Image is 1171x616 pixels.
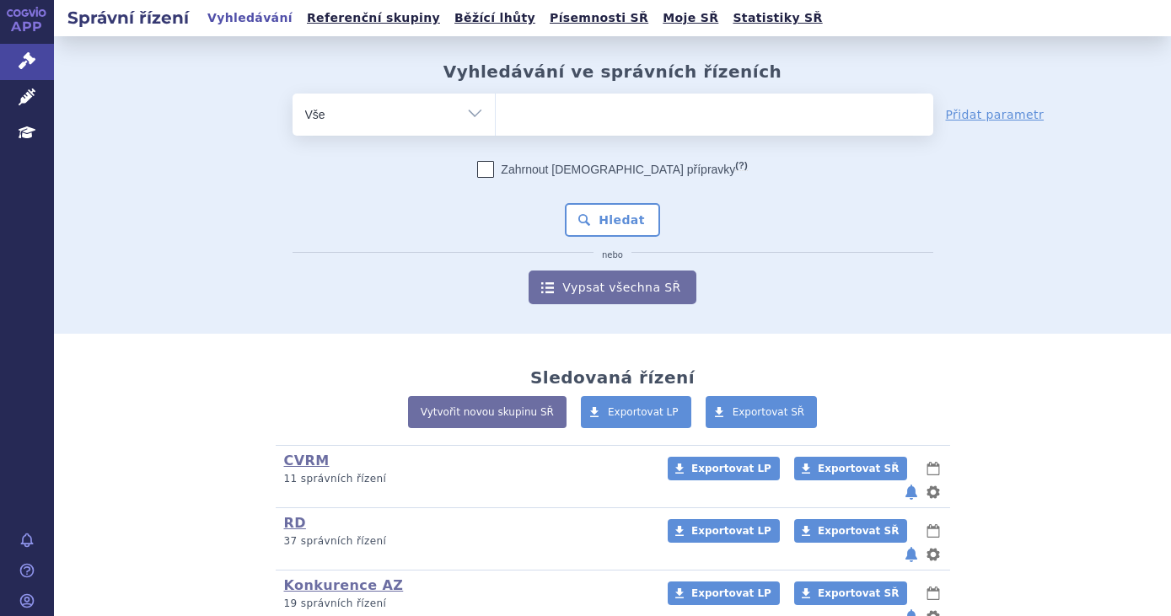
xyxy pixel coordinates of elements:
[794,519,907,543] a: Exportovat SŘ
[449,7,540,29] a: Běžící lhůty
[477,161,747,178] label: Zahrnout [DEMOGRAPHIC_DATA] přípravky
[691,525,771,537] span: Exportovat LP
[946,106,1045,123] a: Přidat parametr
[408,396,567,428] a: Vytvořit novou skupinu SŘ
[925,544,942,565] button: nastavení
[581,396,691,428] a: Exportovat LP
[284,515,306,531] a: RD
[925,521,942,541] button: lhůty
[794,457,907,480] a: Exportovat SŘ
[728,7,827,29] a: Statistiky SŘ
[691,587,771,599] span: Exportovat LP
[925,583,942,603] button: lhůty
[284,577,404,593] a: Konkurence AZ
[925,458,942,479] button: lhůty
[733,406,805,418] span: Exportovat SŘ
[658,7,723,29] a: Moje SŘ
[668,457,780,480] a: Exportovat LP
[202,7,298,29] a: Vyhledávání
[284,597,646,611] p: 19 správních řízení
[302,7,445,29] a: Referenční skupiny
[925,482,942,502] button: nastavení
[530,367,695,388] h2: Sledovaná řízení
[691,463,771,474] span: Exportovat LP
[818,525,899,537] span: Exportovat SŘ
[903,482,920,502] button: notifikace
[594,250,631,260] i: nebo
[818,587,899,599] span: Exportovat SŘ
[545,7,653,29] a: Písemnosti SŘ
[565,203,660,237] button: Hledat
[443,62,782,82] h2: Vyhledávání ve správních řízeních
[668,581,780,605] a: Exportovat LP
[818,463,899,474] span: Exportovat SŘ
[794,581,907,605] a: Exportovat SŘ
[284,534,646,549] p: 37 správních řízení
[706,396,818,428] a: Exportovat SŘ
[735,160,747,171] abbr: (?)
[284,472,646,486] p: 11 správních řízení
[529,271,696,304] a: Vypsat všechna SŘ
[903,544,920,565] button: notifikace
[54,6,202,29] h2: Správní řízení
[668,519,780,543] a: Exportovat LP
[284,453,330,469] a: CVRM
[608,406,679,418] span: Exportovat LP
